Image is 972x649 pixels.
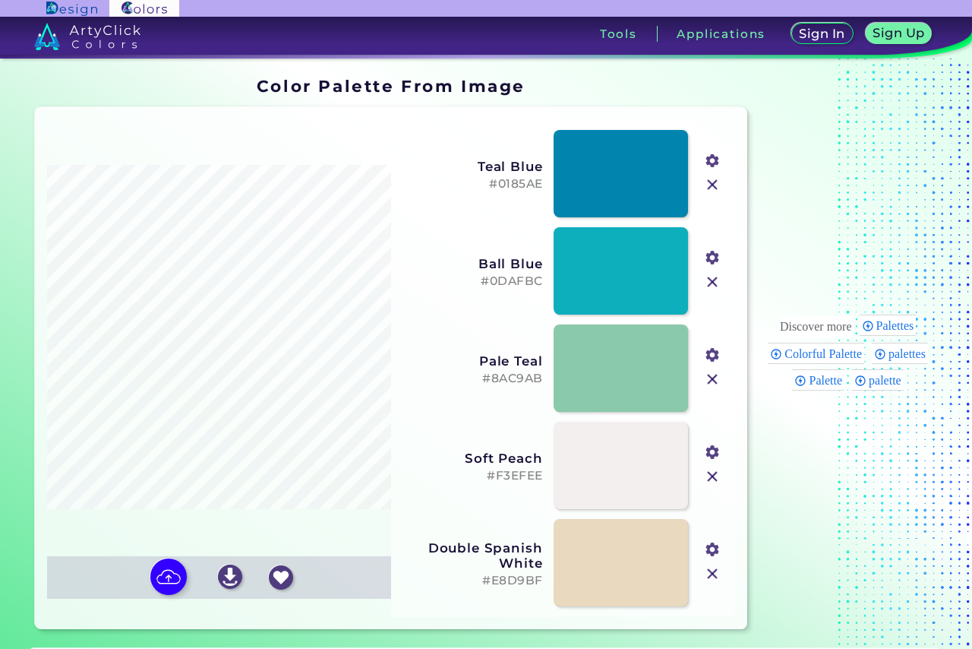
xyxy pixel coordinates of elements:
img: icon picture [150,559,187,595]
h3: Teal Blue [401,159,543,174]
div: palette [852,369,904,391]
h5: #0DAFBC [401,274,543,289]
h5: #F3EFEE [401,469,543,483]
img: icon_favourite_white.svg [269,565,293,590]
h5: Sign Up [876,27,923,39]
h5: #E8D9BF [401,574,543,588]
h3: Applications [677,28,765,40]
span: Colorful Palette [784,347,866,360]
div: Colorful Palette [768,343,864,364]
div: palettes [872,343,928,364]
h3: Tools [600,28,637,40]
img: icon_close.svg [702,564,722,584]
a: Sign In [794,24,850,43]
h5: #8AC9AB [401,372,543,386]
span: palette [869,374,906,387]
img: ArtyClick Design logo [46,2,97,16]
img: icon_download_white.svg [218,565,242,589]
img: icon_close.svg [702,369,722,389]
span: palettes [888,347,930,360]
img: logo_artyclick_colors_white.svg [34,23,141,50]
span: Palettes [876,319,919,332]
h5: Sign In [802,28,843,40]
span: Palette [809,374,847,387]
h3: Ball Blue [401,256,543,271]
h3: Double Spanish White [401,540,543,571]
h3: Pale Teal [401,353,543,369]
div: These are topics related to the article that might interest you [780,316,852,337]
img: icon_close.svg [702,467,722,486]
img: icon_close.svg [702,272,722,292]
a: Sign Up [869,24,929,43]
h3: Soft Peach [401,451,543,466]
h1: Color Palette From Image [257,74,525,97]
img: icon_close.svg [702,175,722,195]
div: Palette [792,369,844,391]
div: Palettes [860,315,917,336]
h5: #0185AE [401,177,543,192]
